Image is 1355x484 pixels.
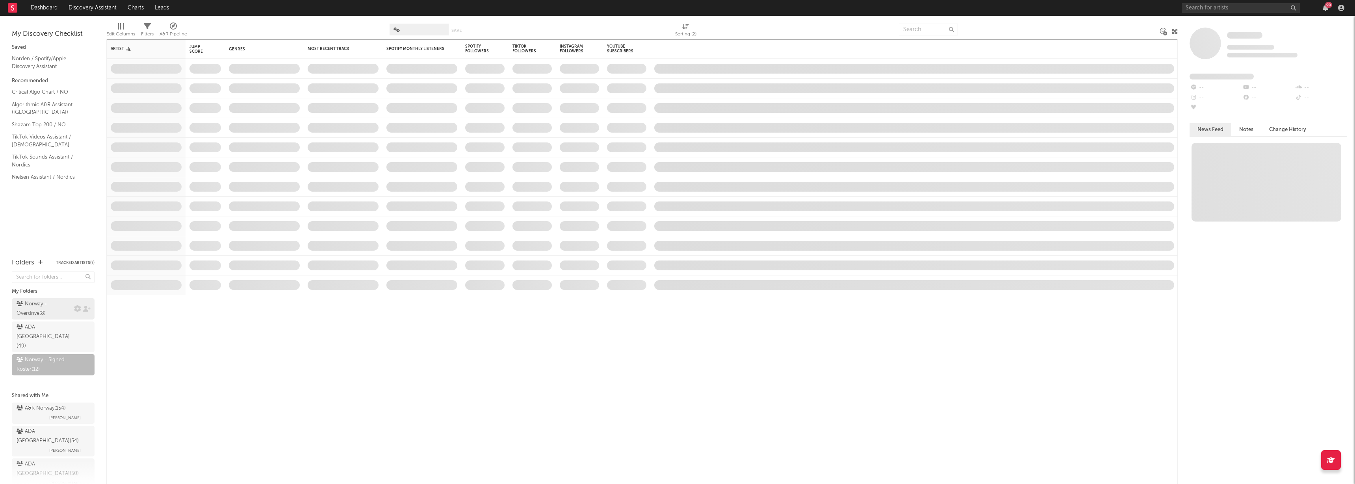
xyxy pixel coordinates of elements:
[49,446,81,455] span: [PERSON_NAME]
[106,30,135,39] div: Edit Columns
[1325,2,1332,8] div: 99
[49,413,81,423] span: [PERSON_NAME]
[1242,93,1294,103] div: --
[12,298,95,320] a: Norway - Overdrive(8)
[386,46,445,51] div: Spotify Monthly Listeners
[308,46,367,51] div: Most Recent Track
[56,261,95,265] button: Tracked Artists(7)
[1323,5,1328,11] button: 99
[1190,103,1242,113] div: --
[17,299,72,318] div: Norway - Overdrive ( 8 )
[560,44,587,54] div: Instagram Followers
[1227,53,1297,57] span: 0 fans last week
[1261,123,1314,136] button: Change History
[12,100,87,116] a: Algorithmic A&R Assistant ([GEOGRAPHIC_DATA])
[451,28,462,33] button: Save
[465,44,493,54] div: Spotify Followers
[141,20,154,42] div: Filters
[17,355,72,374] div: Norway - Signed Roster ( 12 )
[17,323,72,351] div: ADA [GEOGRAPHIC_DATA] ( 49 )
[189,44,209,54] div: Jump Score
[512,44,540,54] div: TikTok Followers
[12,426,95,456] a: ADA [GEOGRAPHIC_DATA](54)[PERSON_NAME]
[111,46,170,51] div: Artist
[1190,83,1242,93] div: --
[160,30,187,39] div: A&R Pipeline
[12,76,95,86] div: Recommended
[675,30,696,39] div: Sorting ( 2 )
[17,427,88,446] div: ADA [GEOGRAPHIC_DATA] ( 54 )
[12,133,87,149] a: TikTok Videos Assistant / [DEMOGRAPHIC_DATA]
[229,47,280,52] div: Genres
[17,460,88,478] div: ADA [GEOGRAPHIC_DATA] ( 50 )
[12,354,95,375] a: Norway - Signed Roster(12)
[12,120,87,129] a: Shazam Top 200 / NO
[1182,3,1300,13] input: Search for artists
[899,24,958,35] input: Search...
[12,321,95,352] a: ADA [GEOGRAPHIC_DATA](49)
[160,20,187,42] div: A&R Pipeline
[12,153,87,169] a: TikTok Sounds Assistant / Nordics
[1190,74,1254,79] span: Fans Added by Platform
[1231,123,1261,136] button: Notes
[12,88,87,96] a: Critical Algo Chart / NO
[12,54,87,70] a: Norden / Spotify/Apple Discovery Assistant
[106,20,135,42] div: Edit Columns
[12,272,95,283] input: Search for folders...
[1242,83,1294,93] div: --
[12,403,95,424] a: A&R Norway(154)[PERSON_NAME]
[1227,45,1274,50] span: Tracking Since: [DATE]
[12,173,87,181] a: Nielsen Assistant / Nordics
[1227,31,1262,39] a: Some Artist
[12,287,95,296] div: My Folders
[17,404,66,413] div: A&R Norway ( 154 )
[1295,83,1347,93] div: --
[1295,93,1347,103] div: --
[12,258,34,268] div: Folders
[12,391,95,401] div: Shared with Me
[141,30,154,39] div: Filters
[12,43,95,52] div: Saved
[1190,123,1231,136] button: News Feed
[607,44,635,54] div: YouTube Subscribers
[675,20,696,42] div: Sorting (2)
[12,30,95,39] div: My Discovery Checklist
[1190,93,1242,103] div: --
